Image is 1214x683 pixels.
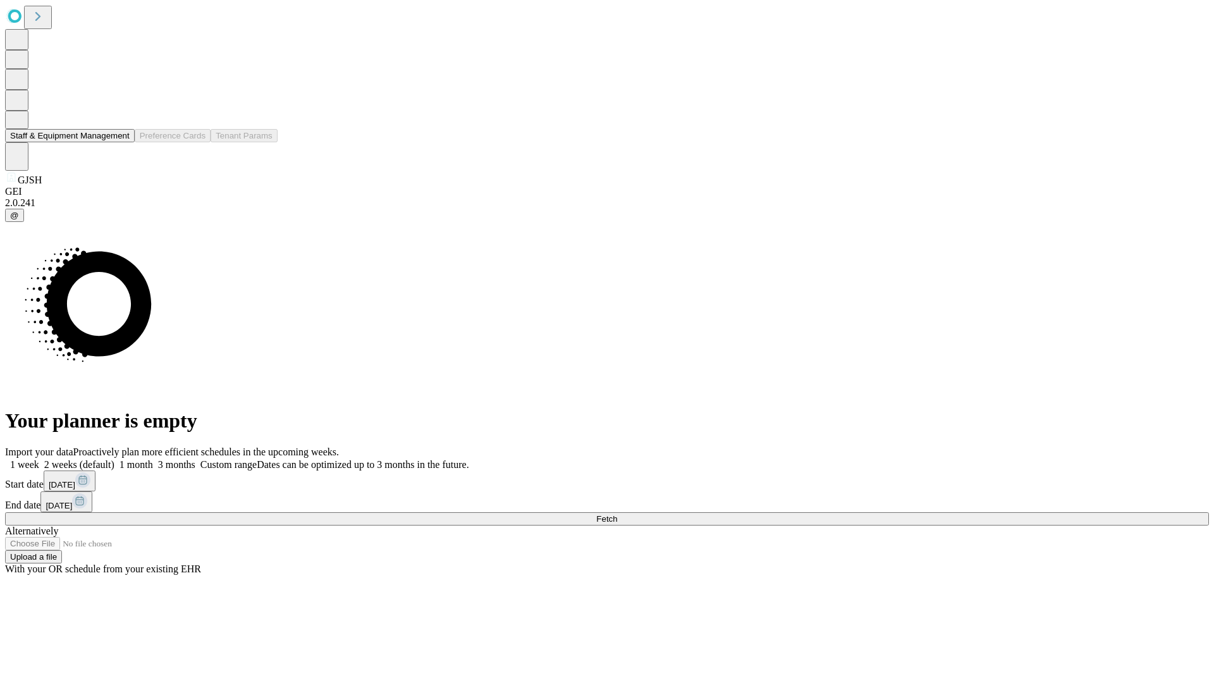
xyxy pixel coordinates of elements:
span: Proactively plan more efficient schedules in the upcoming weeks. [73,446,339,457]
button: Fetch [5,512,1209,526]
span: @ [10,211,19,220]
div: Start date [5,471,1209,491]
span: [DATE] [46,501,72,510]
span: Alternatively [5,526,58,536]
span: Fetch [596,514,617,524]
span: 3 months [158,459,195,470]
h1: Your planner is empty [5,409,1209,433]
span: 1 month [120,459,153,470]
span: [DATE] [49,480,75,489]
div: 2.0.241 [5,197,1209,209]
button: [DATE] [44,471,95,491]
span: 2 weeks (default) [44,459,114,470]
div: GEI [5,186,1209,197]
span: With your OR schedule from your existing EHR [5,563,201,574]
span: Dates can be optimized up to 3 months in the future. [257,459,469,470]
div: End date [5,491,1209,512]
button: Staff & Equipment Management [5,129,135,142]
span: 1 week [10,459,39,470]
button: Tenant Params [211,129,278,142]
button: [DATE] [40,491,92,512]
span: GJSH [18,175,42,185]
button: Preference Cards [135,129,211,142]
span: Custom range [200,459,257,470]
button: @ [5,209,24,222]
button: Upload a file [5,550,62,563]
span: Import your data [5,446,73,457]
